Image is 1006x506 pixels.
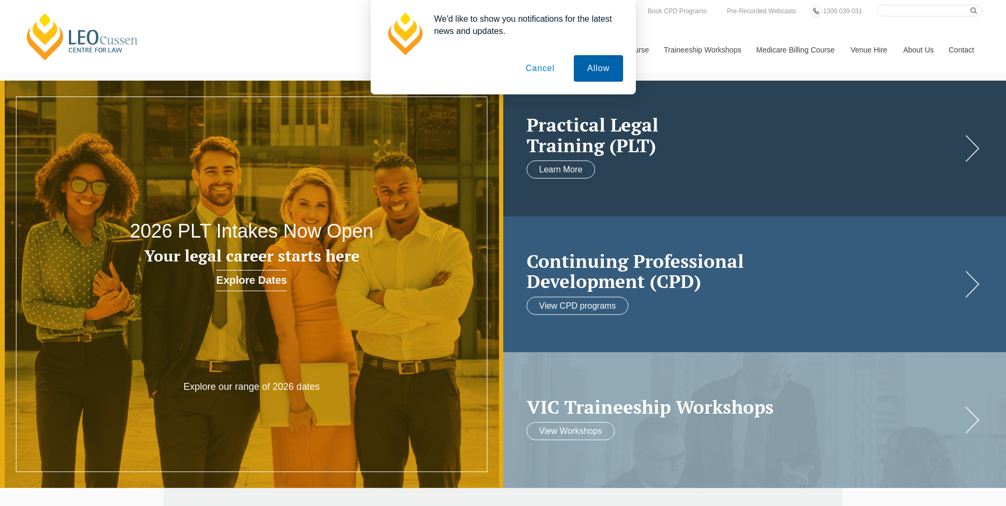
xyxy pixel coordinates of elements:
[426,13,623,37] div: We'd like to show you notifications for the latest news and updates.
[574,55,623,82] button: Allow
[151,381,353,393] p: Explore our range of 2026 dates
[101,221,403,242] h2: 2026 PLT Intakes Now Open
[527,161,596,179] a: Learn More
[527,115,962,155] h2: Practical Legal Training (PLT)
[101,247,403,265] h3: Your legal career starts here
[512,55,568,82] button: Cancel
[383,13,426,55] img: notification icon
[527,250,962,291] a: Continuing ProfessionalDevelopment (CPD)
[527,296,629,315] a: View CPD programs
[216,270,287,291] a: Explore Dates
[527,115,962,155] a: Practical LegalTraining (PLT)
[527,250,962,291] h2: Continuing Professional Development (CPD)
[527,396,962,417] a: VIC Traineeship Workshops
[527,422,615,440] a: View Workshops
